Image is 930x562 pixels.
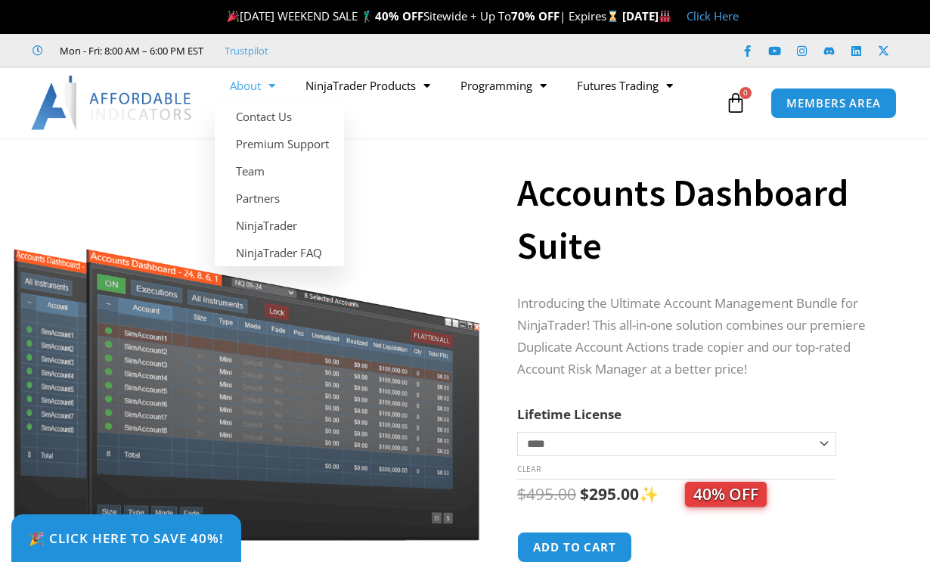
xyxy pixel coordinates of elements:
a: Partners [215,185,344,212]
a: Click Here [687,8,739,23]
a: NinjaTrader Products [290,68,445,103]
span: MEMBERS AREA [786,98,881,109]
p: Introducing the Ultimate Account Management Bundle for NinjaTrader! This all-in-one solution comb... [517,293,892,380]
a: Futures Trading [562,68,688,103]
strong: 40% OFF [375,8,423,23]
span: 40% OFF [685,482,767,507]
img: 🎉 [228,11,239,22]
a: MEMBERS AREA [770,88,897,119]
a: About [215,68,290,103]
span: $ [517,483,526,505]
a: Programming [445,68,562,103]
a: Team [215,157,344,185]
span: 🎉 Click Here to save 40%! [29,532,224,545]
strong: 70% OFF [511,8,560,23]
a: NinjaTrader [215,212,344,239]
a: Trustpilot [225,42,268,60]
a: 0 [702,81,769,125]
a: NinjaTrader FAQ [215,239,344,266]
strong: [DATE] [622,8,671,23]
span: Mon - Fri: 8:00 AM – 6:00 PM EST [56,42,203,60]
span: 0 [739,87,752,99]
img: ⌛ [607,11,618,22]
a: Contact Us [215,103,344,130]
img: 🏭 [659,11,671,22]
span: [DATE] WEEKEND SALE 🏌️‍♂️ Sitewide + Up To | Expires [224,8,622,23]
ul: About [215,103,344,266]
a: Clear options [517,464,541,474]
label: Lifetime License [517,405,622,423]
img: LogoAI | Affordable Indicators – NinjaTrader [31,76,194,130]
span: ✨ [639,483,767,505]
span: $ [580,483,589,505]
bdi: 295.00 [580,483,639,505]
bdi: 495.00 [517,483,576,505]
a: Premium Support [215,130,344,157]
a: 🎉 Click Here to save 40%! [11,514,241,562]
nav: Menu [215,68,721,138]
h1: Accounts Dashboard Suite [517,166,892,272]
